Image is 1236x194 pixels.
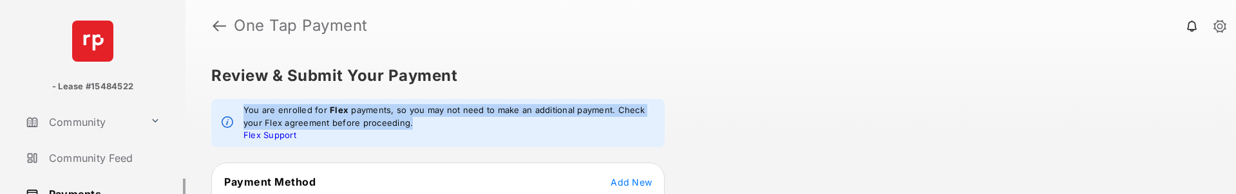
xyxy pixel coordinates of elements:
[211,68,1200,84] h5: Review & Submit Your Payment
[52,80,133,93] p: - Lease #15484522
[611,175,652,188] button: Add New
[21,107,145,137] a: Community
[611,177,652,188] span: Add New
[72,21,113,62] img: svg+xml;base64,PHN2ZyB4bWxucz0iaHR0cDovL3d3dy53My5vcmcvMjAwMC9zdmciIHdpZHRoPSI2NCIgaGVpZ2h0PSI2NC...
[21,143,185,173] a: Community Feed
[243,130,296,140] a: Flex Support
[224,175,316,188] span: Payment Method
[234,18,368,33] strong: One Tap Payment
[243,104,654,142] em: You are enrolled for payments, so you may not need to make an additional payment. Check your Flex...
[330,105,348,115] strong: Flex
